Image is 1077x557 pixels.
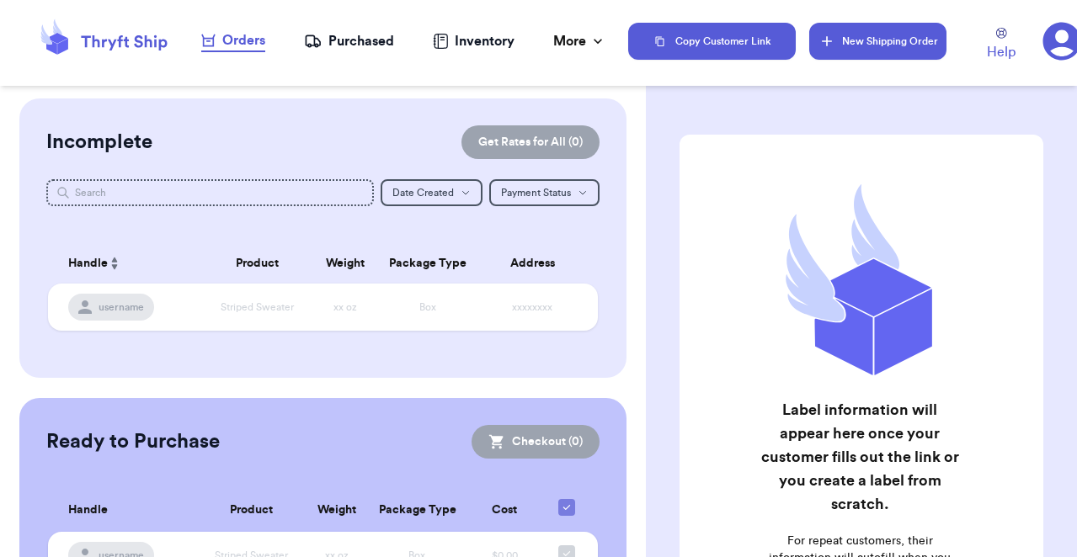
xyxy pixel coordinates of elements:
h2: Incomplete [46,129,152,156]
a: Help [987,28,1016,62]
button: Sort ascending [108,253,121,273]
button: New Shipping Order [809,23,947,60]
span: Handle [68,501,108,519]
h2: Ready to Purchase [46,428,220,455]
th: Cost [465,489,545,532]
span: xxxxxxxx [512,302,552,312]
h2: Label information will appear here once your customer fills out the link or you create a label fr... [760,398,960,516]
div: More [553,31,606,51]
th: Address [477,243,599,284]
th: Product [198,489,305,532]
span: Striped Sweater [221,302,294,312]
th: Package Type [369,489,465,532]
span: username [99,300,144,314]
a: Purchased [304,31,394,51]
th: Weight [312,243,378,284]
div: Orders [201,30,265,50]
a: Orders [201,30,265,52]
span: Payment Status [501,188,571,198]
span: Handle [68,255,108,273]
span: Date Created [392,188,454,198]
button: Copy Customer Link [628,23,796,60]
button: Date Created [381,179,483,206]
th: Package Type [378,243,477,284]
th: Product [202,243,312,284]
button: Get Rates for All (0) [461,125,600,159]
a: Inventory [433,31,515,51]
th: Weight [304,489,368,532]
span: Box [419,302,436,312]
button: Checkout (0) [472,425,600,459]
span: Help [987,42,1016,62]
input: Search [46,179,374,206]
button: Payment Status [489,179,600,206]
span: xx oz [333,302,357,312]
